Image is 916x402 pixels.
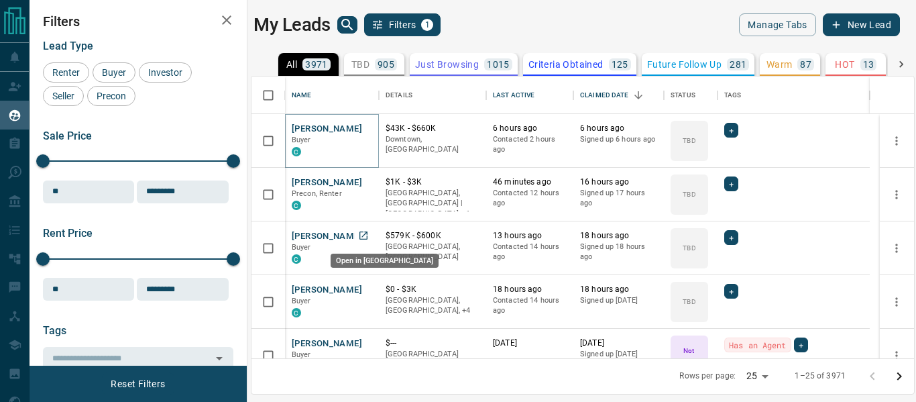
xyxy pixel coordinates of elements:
h2: Filters [43,13,233,30]
span: + [799,338,803,352]
p: Just Browsing [415,60,479,69]
span: Lead Type [43,40,93,52]
div: condos.ca [292,147,301,156]
p: Future Follow Up [647,60,722,69]
button: Open [210,349,229,368]
div: + [724,284,738,299]
button: [PERSON_NAME] [292,284,362,297]
div: 25 [741,366,773,386]
div: Last Active [486,77,573,114]
button: more [886,238,907,258]
p: 18 hours ago [580,284,657,295]
div: + [794,338,808,352]
button: more [886,185,907,205]
p: 905 [378,60,394,69]
p: $579K - $600K [386,230,479,242]
span: Tags [43,324,66,337]
p: $--- [386,338,479,349]
span: + [729,285,734,298]
div: Open in [GEOGRAPHIC_DATA] [331,254,439,268]
p: 18 hours ago [493,284,567,295]
p: Contacted 14 hours ago [493,295,567,316]
span: Precon [92,91,131,101]
p: $43K - $660K [386,123,479,134]
button: more [886,346,907,366]
button: Sort [629,86,648,105]
p: Signed up 17 hours ago [580,188,657,209]
p: TBD [683,243,695,253]
span: + [729,123,734,137]
p: 1–25 of 3971 [795,370,846,382]
h1: My Leads [253,14,331,36]
p: Contacted 14 hours ago [493,242,567,262]
div: Renter [43,62,89,83]
p: Etobicoke, North York, Midtown | Central, Toronto [386,295,479,316]
p: [GEOGRAPHIC_DATA], [GEOGRAPHIC_DATA] [386,242,479,262]
button: Filters1 [364,13,441,36]
p: 46 minutes ago [493,177,567,188]
div: Tags [718,77,870,114]
p: 16 hours ago [580,177,657,188]
p: 1015 [487,60,510,69]
span: + [729,231,734,244]
p: Warm [766,60,793,69]
p: Signed up [DATE] [580,349,657,360]
div: + [724,177,738,191]
button: Reset Filters [102,372,174,395]
div: Status [664,77,718,114]
button: search button [337,16,357,34]
p: Downtown, [GEOGRAPHIC_DATA] [386,134,479,155]
p: Not Responsive [672,346,707,366]
span: 1 [422,20,432,30]
button: Manage Tabs [739,13,815,36]
button: [PERSON_NAME] [292,123,362,136]
div: Buyer [93,62,135,83]
span: Seller [48,91,79,101]
span: + [729,177,734,191]
div: condos.ca [292,308,301,317]
p: TBD [683,297,695,307]
button: [PERSON_NAME] [292,230,362,243]
span: Buyer [97,67,131,78]
p: TBD [351,60,369,69]
div: Investor [139,62,192,83]
p: All [286,60,297,69]
div: condos.ca [292,201,301,210]
div: Name [285,77,379,114]
p: Criteria Obtained [528,60,604,69]
div: Name [292,77,312,114]
p: 13 hours ago [493,230,567,242]
p: TBD [683,136,695,146]
span: Renter [48,67,84,78]
div: Last Active [493,77,534,114]
p: 3971 [305,60,328,69]
p: $1K - $3K [386,177,479,188]
p: [DATE] [493,338,567,349]
button: New Lead [823,13,900,36]
p: Contacted 12 hours ago [493,188,567,209]
p: Signed up 18 hours ago [580,242,657,262]
p: 87 [800,60,811,69]
button: Go to next page [886,363,913,390]
button: [PERSON_NAME] [292,338,362,350]
span: Buyer [292,350,311,359]
span: Has an Agent [729,338,787,352]
span: Rent Price [43,227,93,240]
span: Sale Price [43,130,92,142]
p: HOT [835,60,854,69]
div: Seller [43,86,84,106]
button: more [886,292,907,312]
span: Buyer [292,136,311,144]
p: [DATE] [580,338,657,349]
p: Toronto [386,188,479,219]
div: + [724,123,738,138]
p: [GEOGRAPHIC_DATA] [386,349,479,360]
div: + [724,230,738,245]
p: 6 hours ago [580,123,657,134]
p: Signed up [DATE] [580,295,657,306]
p: 125 [612,60,628,69]
div: Details [386,77,412,114]
a: Open in New Tab [355,227,372,244]
span: Buyer [292,297,311,305]
p: TBD [683,189,695,199]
